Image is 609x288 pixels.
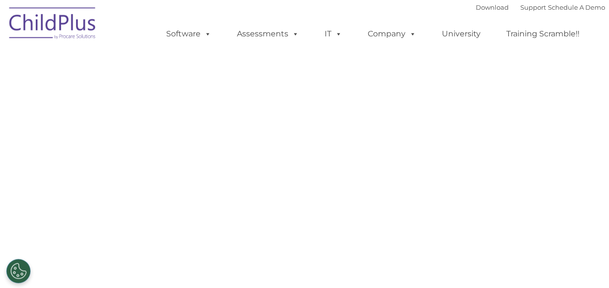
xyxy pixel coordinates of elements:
a: Support [520,3,546,11]
a: University [432,24,490,44]
a: Training Scramble!! [497,24,589,44]
a: Software [156,24,221,44]
a: Assessments [227,24,309,44]
button: Cookies Settings [6,259,31,283]
a: Download [476,3,509,11]
a: IT [315,24,352,44]
img: ChildPlus by Procare Solutions [4,0,101,49]
a: Company [358,24,426,44]
font: | [476,3,605,11]
a: Schedule A Demo [548,3,605,11]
